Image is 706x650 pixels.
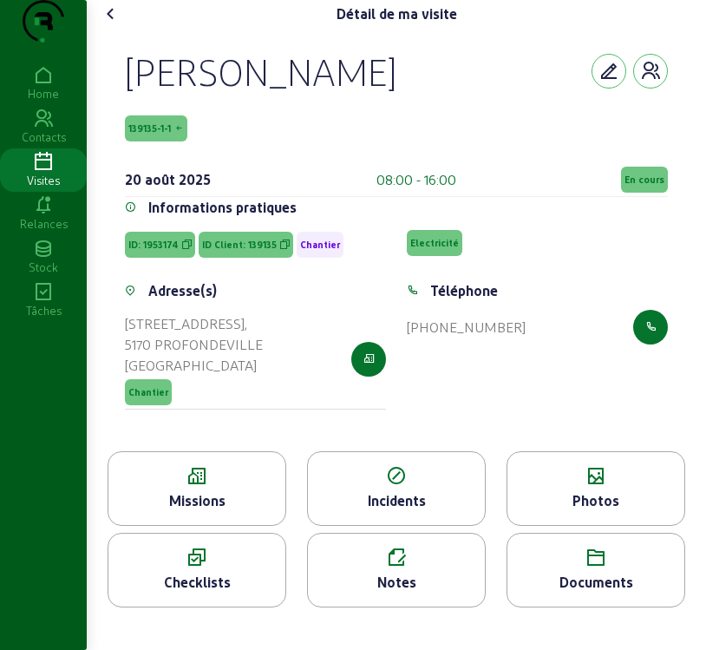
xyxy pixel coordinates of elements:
[128,386,168,398] span: Chantier
[128,122,171,135] span: 139135-1-1
[308,490,485,511] div: Incidents
[308,572,485,593] div: Notes
[125,355,263,376] div: [GEOGRAPHIC_DATA]
[125,169,211,190] div: 20 août 2025
[148,280,217,301] div: Adresse(s)
[128,239,179,251] span: ID: 1953174
[108,490,285,511] div: Missions
[148,197,297,218] div: Informations pratiques
[125,313,263,334] div: [STREET_ADDRESS],
[407,317,526,338] div: [PHONE_NUMBER]
[507,490,684,511] div: Photos
[337,3,457,24] div: Détail de ma visite
[410,237,459,249] span: Electricité
[507,572,684,593] div: Documents
[624,174,664,186] span: En cours
[430,280,498,301] div: Téléphone
[376,169,456,190] div: 08:00 - 16:00
[125,334,263,355] div: 5170 PROFONDEVILLE
[125,49,396,94] div: [PERSON_NAME]
[202,239,277,251] span: ID Client: 139135
[300,239,340,251] span: Chantier
[108,572,285,593] div: Checklists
